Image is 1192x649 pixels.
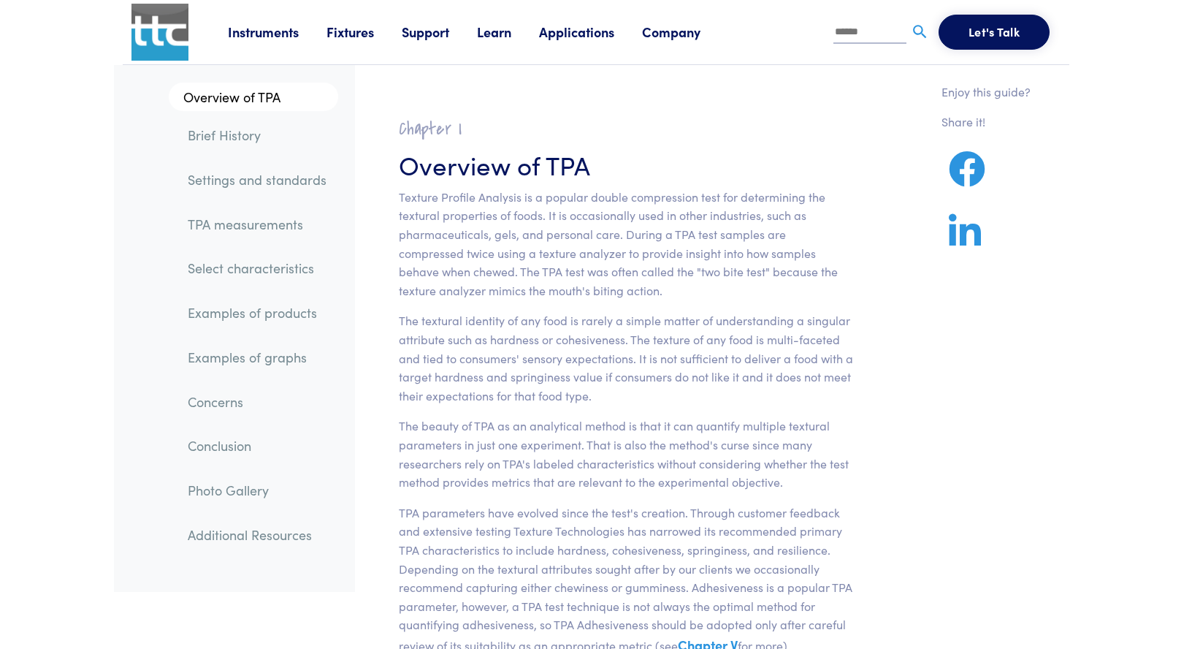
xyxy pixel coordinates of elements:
a: Company [642,23,728,41]
a: Instruments [228,23,326,41]
h2: Chapter I [399,118,854,140]
a: Support [402,23,477,41]
a: Photo Gallery [176,474,338,507]
p: Texture Profile Analysis is a popular double compression test for determining the textural proper... [399,188,854,300]
a: Learn [477,23,539,41]
p: The beauty of TPA as an analytical method is that it can quantify multiple textural parameters in... [399,417,854,491]
a: Additional Resources [176,518,338,552]
a: Select characteristics [176,251,338,285]
a: Concerns [176,385,338,419]
a: Overview of TPA [169,83,338,112]
a: Conclusion [176,429,338,463]
p: The textural identity of any food is rarely a simple matter of understanding a singular attribute... [399,311,854,405]
button: Let's Talk [939,15,1050,50]
a: Examples of products [176,296,338,330]
a: Brief History [176,118,338,152]
a: Fixtures [326,23,402,41]
a: Share on LinkedIn [941,231,988,249]
p: Enjoy this guide? [941,83,1031,102]
a: TPA measurements [176,208,338,241]
a: Examples of graphs [176,341,338,374]
h3: Overview of TPA [399,146,854,182]
a: Applications [539,23,642,41]
a: Settings and standards [176,163,338,197]
p: Share it! [941,113,1031,132]
img: ttc_logo_1x1_v1.0.png [131,4,188,61]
